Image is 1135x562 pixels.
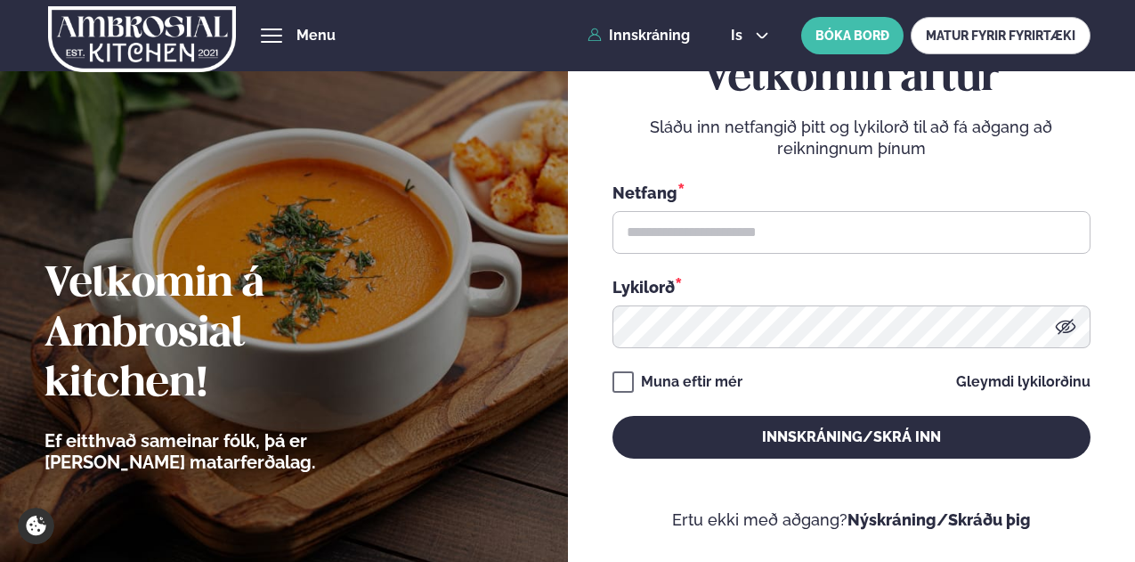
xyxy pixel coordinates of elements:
p: Ef eitthvað sameinar fólk, þá er [PERSON_NAME] matarferðalag. [45,430,414,473]
a: Gleymdi lykilorðinu [956,375,1090,389]
button: Innskráning/Skrá inn [612,416,1090,459]
h2: Velkomin aftur [612,54,1090,104]
a: MATUR FYRIR FYRIRTÆKI [911,17,1090,54]
div: Lykilorð [612,275,1090,298]
span: is [731,29,748,43]
a: Nýskráning/Skráðu þig [847,510,1031,529]
h2: Velkomin á Ambrosial kitchen! [45,260,414,410]
button: BÓKA BORÐ [801,17,904,54]
img: logo [48,3,236,76]
p: Sláðu inn netfangið þitt og lykilorð til að fá aðgang að reikningnum þínum [612,117,1090,159]
a: Cookie settings [18,508,54,544]
a: Innskráning [588,28,690,44]
div: Netfang [612,181,1090,204]
button: hamburger [261,25,282,46]
p: Ertu ekki með aðgang? [612,509,1090,531]
button: is [717,29,783,43]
